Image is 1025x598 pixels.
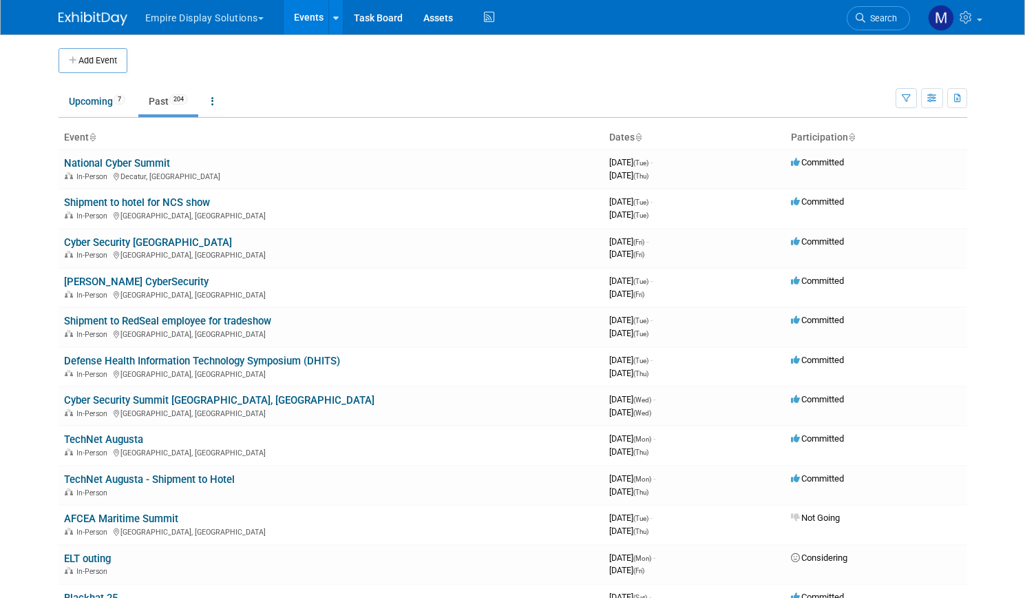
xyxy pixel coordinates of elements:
[65,172,73,179] img: In-Person Event
[609,170,648,181] span: [DATE]
[791,433,844,444] span: Committed
[791,315,844,325] span: Committed
[609,289,644,299] span: [DATE]
[633,370,648,378] span: (Thu)
[64,394,374,406] a: Cyber Security Summit [GEOGRAPHIC_DATA], [GEOGRAPHIC_DATA]
[633,251,644,258] span: (Fri)
[791,553,847,563] span: Considering
[64,526,598,537] div: [GEOGRAPHIC_DATA], [GEOGRAPHIC_DATA]
[791,513,840,523] span: Not Going
[653,473,655,484] span: -
[59,48,127,73] button: Add Event
[65,251,73,258] img: In-Person Event
[64,289,598,300] div: [GEOGRAPHIC_DATA], [GEOGRAPHIC_DATA]
[651,196,653,207] span: -
[76,251,112,260] span: In-Person
[609,209,648,220] span: [DATE]
[633,172,648,180] span: (Thu)
[609,328,648,338] span: [DATE]
[65,488,73,495] img: In-Person Event
[169,94,188,105] span: 204
[76,370,112,379] span: In-Person
[609,355,653,365] span: [DATE]
[651,315,653,325] span: -
[847,6,910,30] a: Search
[609,565,644,575] span: [DATE]
[609,513,653,523] span: [DATE]
[785,126,967,149] th: Participation
[609,526,648,536] span: [DATE]
[633,435,651,443] span: (Mon)
[64,328,598,339] div: [GEOGRAPHIC_DATA], [GEOGRAPHIC_DATA]
[646,236,648,247] span: -
[791,355,844,365] span: Committed
[633,488,648,496] span: (Thu)
[64,170,598,181] div: Decatur, [GEOGRAPHIC_DATA]
[138,88,198,114] a: Past204
[609,407,651,417] span: [DATE]
[633,528,648,535] span: (Thu)
[791,196,844,207] span: Committed
[791,473,844,484] span: Committed
[609,315,653,325] span: [DATE]
[633,212,648,219] span: (Tue)
[609,486,648,497] span: [DATE]
[64,553,111,565] a: ELT outing
[64,236,232,249] a: Cyber Security [GEOGRAPHIC_DATA]
[633,396,651,404] span: (Wed)
[76,448,112,457] span: In-Person
[76,528,112,537] span: In-Person
[59,126,604,149] th: Event
[114,94,125,105] span: 7
[609,394,655,404] span: [DATE]
[64,513,178,525] a: AFCEA Maritime Summit
[609,446,648,457] span: [DATE]
[64,249,598,260] div: [GEOGRAPHIC_DATA], [GEOGRAPHIC_DATA]
[64,433,143,446] a: TechNet Augusta
[791,394,844,404] span: Committed
[609,368,648,378] span: [DATE]
[59,12,127,25] img: ExhibitDay
[609,157,653,167] span: [DATE]
[64,196,210,209] a: Shipment to hotel for NCS show
[633,198,648,206] span: (Tue)
[65,212,73,218] img: In-Person Event
[64,368,598,379] div: [GEOGRAPHIC_DATA], [GEOGRAPHIC_DATA]
[65,567,73,574] img: In-Person Event
[633,567,644,575] span: (Fri)
[64,209,598,220] div: [GEOGRAPHIC_DATA], [GEOGRAPHIC_DATA]
[64,315,271,327] a: Shipment to RedSeal employee for tradeshow
[651,355,653,365] span: -
[633,475,651,483] span: (Mon)
[609,196,653,207] span: [DATE]
[791,276,844,286] span: Committed
[651,157,653,167] span: -
[604,126,785,149] th: Dates
[76,172,112,181] span: In-Person
[633,238,644,246] span: (Fri)
[633,159,648,167] span: (Tue)
[76,212,112,220] span: In-Person
[609,433,655,444] span: [DATE]
[59,88,136,114] a: Upcoming7
[76,330,112,339] span: In-Person
[76,567,112,576] span: In-Person
[633,555,651,562] span: (Mon)
[633,330,648,338] span: (Tue)
[609,249,644,259] span: [DATE]
[64,473,235,486] a: TechNet Augusta - Shipment to Hotel
[609,553,655,563] span: [DATE]
[653,394,655,404] span: -
[65,291,73,298] img: In-Person Event
[65,448,73,455] img: In-Person Event
[633,448,648,456] span: (Thu)
[76,488,112,497] span: In-Person
[64,446,598,457] div: [GEOGRAPHIC_DATA], [GEOGRAPHIC_DATA]
[653,553,655,563] span: -
[791,157,844,167] span: Committed
[64,157,170,169] a: National Cyber Summit
[865,13,897,23] span: Search
[64,407,598,418] div: [GEOGRAPHIC_DATA], [GEOGRAPHIC_DATA]
[633,278,648,285] span: (Tue)
[65,409,73,416] img: In-Person Event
